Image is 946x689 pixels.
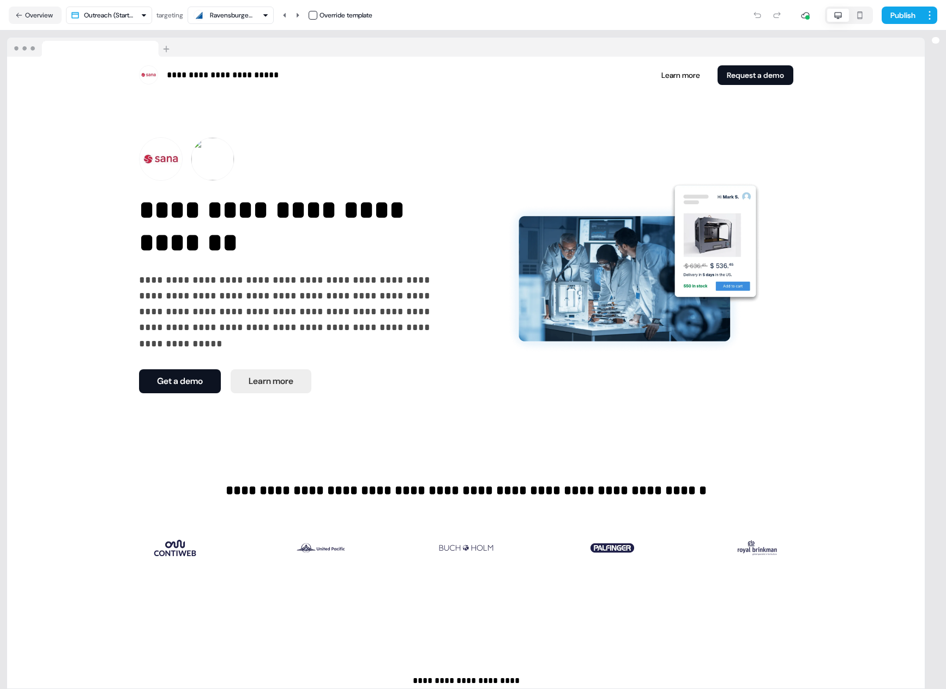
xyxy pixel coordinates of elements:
[730,526,785,570] img: Image
[231,369,311,393] button: Learn more
[585,526,639,570] img: Image
[293,526,348,570] img: Image
[471,65,793,85] div: Learn moreRequest a demo
[7,38,174,57] img: Browser topbar
[139,369,221,393] button: Get a demo
[188,7,274,24] button: Ravensburger Global
[439,526,493,570] img: Image
[210,10,254,21] div: Ravensburger Global
[718,65,793,85] button: Request a demo
[139,517,793,578] div: ImageImageImageImageImage
[9,7,62,24] button: Overview
[139,369,451,393] div: Get a demoLearn more
[320,10,372,21] div: Override template
[653,65,709,85] button: Learn more
[148,526,202,570] img: Image
[84,10,136,21] div: Outreach (Starter)
[882,7,922,24] button: Publish
[481,137,793,393] img: Image
[156,10,183,21] div: targeting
